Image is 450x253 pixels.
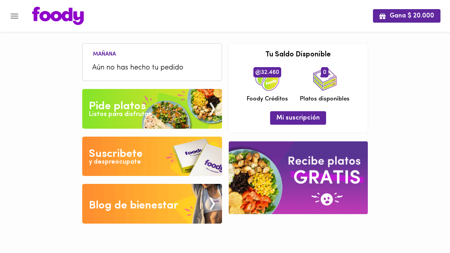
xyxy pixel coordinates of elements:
h3: Tu Saldo Disponible [235,51,362,59]
span: Platos disponibles [300,95,350,103]
span: Foody Créditos [247,95,288,103]
div: y despreocupate [89,158,141,167]
img: credits-package.png [255,67,279,91]
img: Disfruta bajar de peso [82,137,222,176]
img: icon_dishes.png [313,67,337,91]
span: 0 [321,67,328,77]
iframe: Messagebird Livechat Widget [404,207,442,245]
img: Blog de bienestar [82,184,222,224]
div: Listos para disfrutar [89,110,151,119]
button: Menu [5,6,24,26]
span: Aún no has hecho tu pedido [92,63,212,73]
div: Pide platos [89,98,146,114]
button: Gana $ 20.000 [373,9,440,22]
span: Mi suscripción [276,114,320,122]
li: Mañana [87,50,122,57]
button: Mi suscripción [270,111,326,124]
img: logo.png [32,7,84,25]
div: Suscribete [89,146,143,162]
span: Gana $ 20.000 [379,12,434,20]
span: 32.460 [253,67,281,77]
img: Pide un Platos [82,89,222,129]
img: foody-creditos.png [255,70,261,75]
div: Blog de bienestar [89,198,178,214]
img: referral-banner.png [229,141,368,214]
